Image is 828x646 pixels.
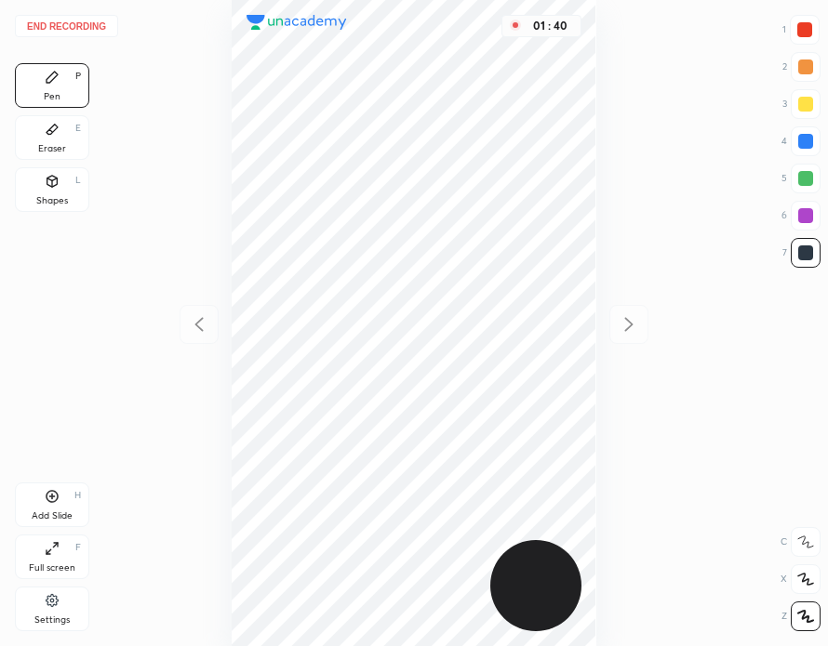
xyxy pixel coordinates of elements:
[75,124,81,133] div: E
[32,511,73,521] div: Add Slide
[782,238,821,268] div: 7
[75,176,81,185] div: L
[781,527,821,557] div: C
[782,89,821,119] div: 3
[781,164,821,193] div: 5
[782,52,821,82] div: 2
[781,201,821,231] div: 6
[29,563,75,573] div: Full screen
[44,92,60,101] div: Pen
[38,144,66,153] div: Eraser
[528,20,573,33] div: 01 : 40
[15,15,118,37] button: End recording
[36,196,68,205] div: Shapes
[782,15,820,45] div: 1
[74,491,81,500] div: H
[34,615,70,625] div: Settings
[781,564,821,594] div: X
[247,15,347,30] img: logo.38c385cc.svg
[781,126,821,156] div: 4
[781,601,821,631] div: Z
[75,543,81,552] div: F
[75,72,81,81] div: P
